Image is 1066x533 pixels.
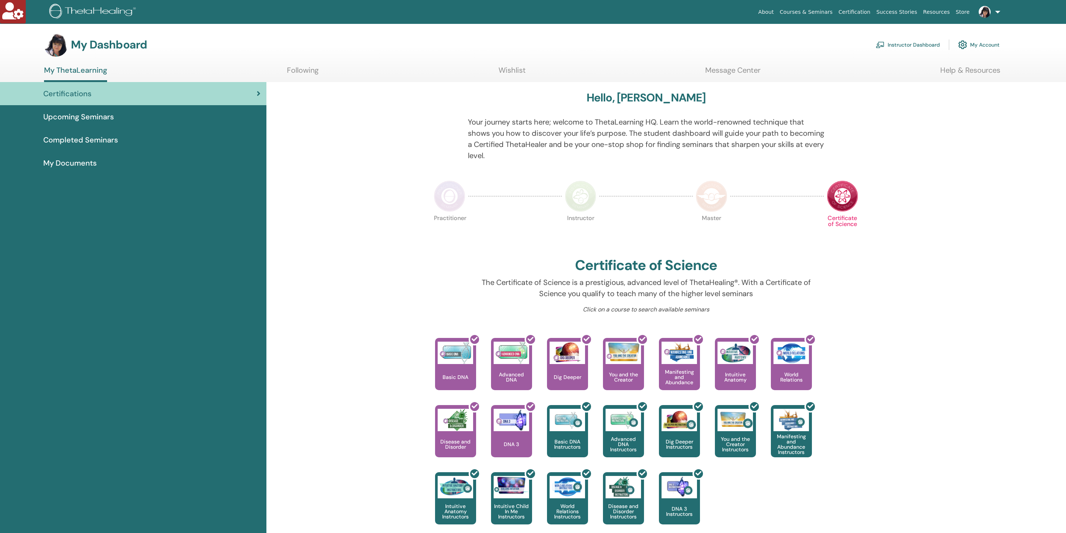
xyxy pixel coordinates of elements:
img: Instructor [565,181,596,212]
p: Disease and Disorder Instructors [603,504,644,519]
a: You and the Creator Instructors You and the Creator Instructors [715,405,756,472]
p: Manifesting and Abundance [659,369,700,385]
p: World Relations [771,372,812,382]
p: Intuitive Child In Me Instructors [491,504,532,519]
h3: My Dashboard [71,38,147,51]
p: DNA 3 Instructors [659,506,700,517]
img: Basic DNA Instructors [550,409,585,431]
a: My Account [958,37,1000,53]
p: Intuitive Anatomy Instructors [435,504,476,519]
img: chalkboard-teacher.svg [876,41,885,48]
a: Dig Deeper Dig Deeper [547,338,588,405]
img: Basic DNA [438,342,473,364]
img: Manifesting and Abundance [662,342,697,364]
img: Intuitive Child In Me Instructors [494,476,529,494]
a: About [755,5,776,19]
img: Advanced DNA [494,342,529,364]
img: Advanced DNA Instructors [606,409,641,431]
h2: Certificate of Science [575,257,718,274]
img: logo.png [49,4,138,21]
a: Success Stories [873,5,920,19]
a: Following [287,66,319,80]
img: Intuitive Anatomy Instructors [438,476,473,498]
p: Master [696,215,727,247]
img: Dig Deeper Instructors [662,409,697,431]
p: World Relations Instructors [547,504,588,519]
span: My Documents [43,157,97,169]
a: Intuitive Anatomy Intuitive Anatomy [715,338,756,405]
p: Click on a course to search available seminars [468,305,824,314]
p: Advanced DNA Instructors [603,436,644,452]
img: Intuitive Anatomy [718,342,753,364]
a: My ThetaLearning [44,66,107,82]
a: Certification [835,5,873,19]
a: Dig Deeper Instructors Dig Deeper Instructors [659,405,700,472]
img: DNA 3 [494,409,529,431]
a: Wishlist [498,66,526,80]
p: Your journey starts here; welcome to ThetaLearning HQ. Learn the world-renowned technique that sh... [468,116,824,161]
h3: Hello, [PERSON_NAME] [587,91,706,104]
a: Help & Resources [940,66,1000,80]
p: You and the Creator [603,372,644,382]
img: Certificate of Science [827,181,858,212]
a: DNA 3 DNA 3 [491,405,532,472]
a: Advanced DNA Instructors Advanced DNA Instructors [603,405,644,472]
p: Certificate of Science [827,215,858,247]
a: Store [953,5,973,19]
img: default.jpg [979,6,991,18]
span: Completed Seminars [43,134,118,145]
a: Basic DNA Basic DNA [435,338,476,405]
p: Intuitive Anatomy [715,372,756,382]
a: Instructor Dashboard [876,37,940,53]
img: Disease and Disorder [438,409,473,431]
p: Basic DNA Instructors [547,439,588,449]
img: Manifesting and Abundance Instructors [773,409,809,431]
img: Master [696,181,727,212]
a: You and the Creator You and the Creator [603,338,644,405]
p: Instructor [565,215,596,247]
p: Dig Deeper [551,374,584,380]
a: Message Center [705,66,760,80]
a: World Relations World Relations [771,338,812,405]
p: Advanced DNA [491,372,532,382]
a: Courses & Seminars [777,5,836,19]
p: Disease and Disorder [435,439,476,449]
span: Certifications [43,88,91,99]
img: cog.svg [958,38,967,51]
img: World Relations Instructors [550,476,585,498]
p: Manifesting and Abundance Instructors [771,434,812,455]
a: Disease and Disorder Disease and Disorder [435,405,476,472]
a: Basic DNA Instructors Basic DNA Instructors [547,405,588,472]
p: Practitioner [434,215,465,247]
img: Dig Deeper [550,342,585,364]
span: Upcoming Seminars [43,111,114,122]
a: Manifesting and Abundance Manifesting and Abundance [659,338,700,405]
a: Resources [920,5,953,19]
img: Disease and Disorder Instructors [606,476,641,498]
a: Advanced DNA Advanced DNA [491,338,532,405]
a: Manifesting and Abundance Instructors Manifesting and Abundance Instructors [771,405,812,472]
img: default.jpg [44,33,68,57]
p: You and the Creator Instructors [715,436,756,452]
img: You and the Creator [606,342,641,362]
img: Practitioner [434,181,465,212]
img: You and the Creator Instructors [718,409,753,431]
p: The Certificate of Science is a prestigious, advanced level of ThetaHealing®. With a Certificate ... [468,277,824,299]
img: World Relations [773,342,809,364]
img: DNA 3 Instructors [662,476,697,498]
p: Dig Deeper Instructors [659,439,700,449]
